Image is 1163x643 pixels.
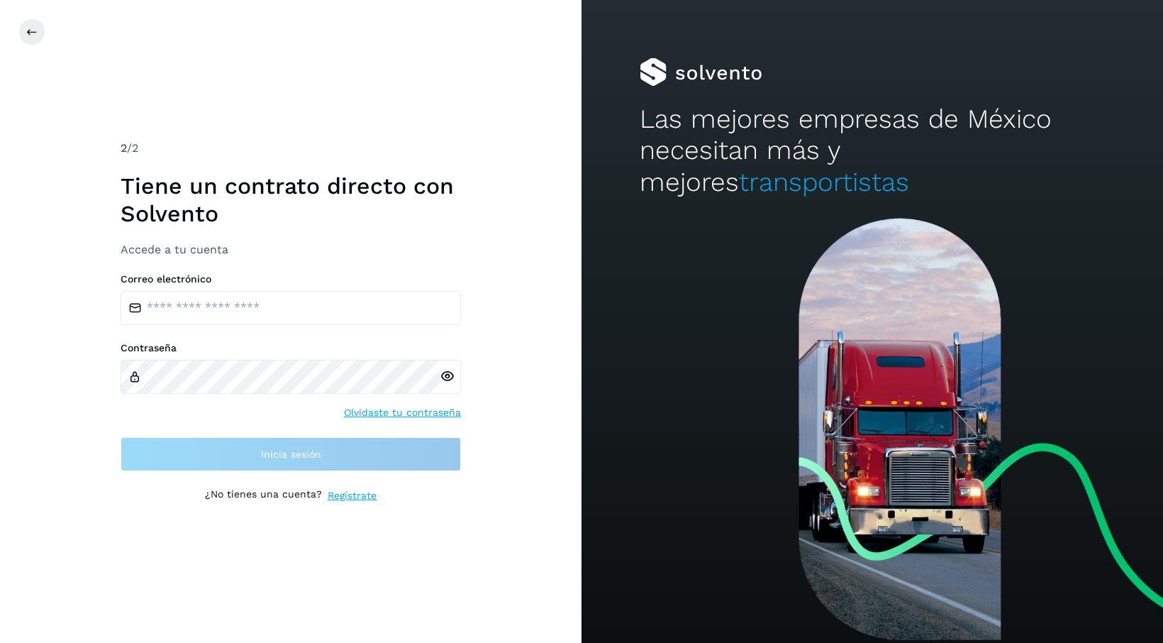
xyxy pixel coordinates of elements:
[640,104,1105,198] h2: Las mejores empresas de México necesitan más y mejores
[328,488,377,503] a: Regístrate
[121,342,461,354] label: Contraseña
[121,140,461,157] div: /2
[121,172,461,227] h1: Tiene un contrato directo con Solvento
[121,437,461,471] button: Inicia sesión
[344,405,461,420] a: Olvidaste tu contraseña
[121,243,461,256] h3: Accede a tu cuenta
[121,273,461,285] label: Correo electrónico
[205,488,322,503] p: ¿No tienes una cuenta?
[739,167,909,197] span: transportistas
[121,141,127,155] span: 2
[261,449,321,459] span: Inicia sesión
